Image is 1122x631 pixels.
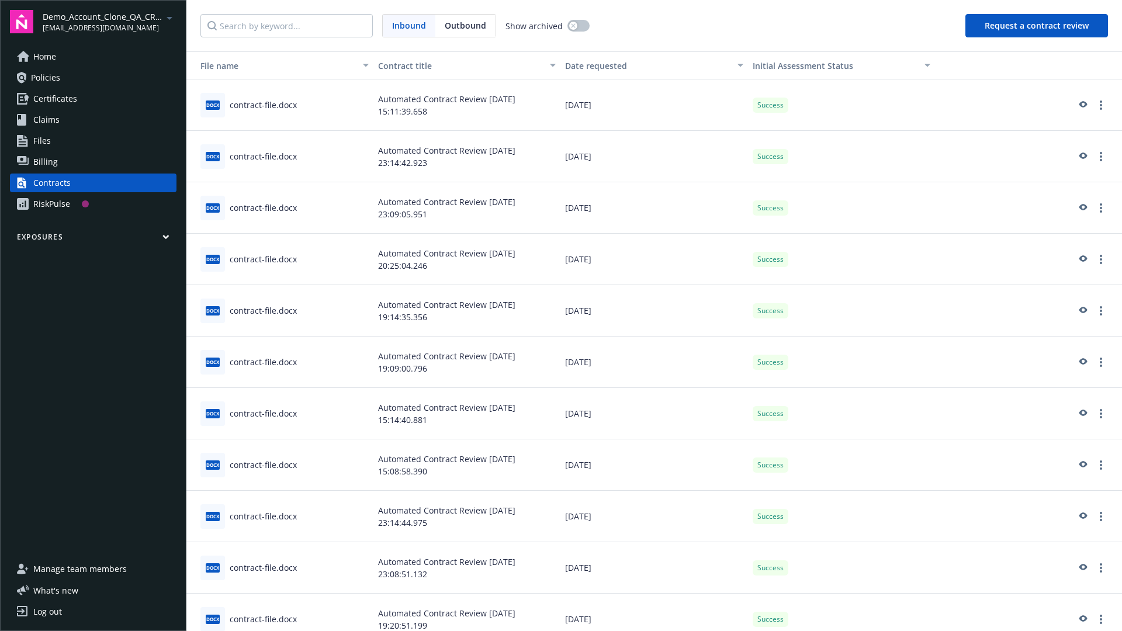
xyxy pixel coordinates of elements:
[206,152,220,161] span: docx
[1094,509,1108,523] a: more
[10,152,176,171] a: Billing
[230,510,297,522] div: contract-file.docx
[230,407,297,419] div: contract-file.docx
[560,337,747,388] div: [DATE]
[43,10,176,33] button: Demo_Account_Clone_QA_CR_Tests_Prospect[EMAIL_ADDRESS][DOMAIN_NAME]arrowDropDown
[191,60,356,72] div: Toggle SortBy
[10,560,176,578] a: Manage team members
[753,60,853,71] span: Initial Assessment Status
[565,60,730,72] div: Date requested
[383,15,435,37] span: Inbound
[33,89,77,108] span: Certificates
[43,11,162,23] span: Demo_Account_Clone_QA_CR_Tests_Prospect
[757,357,784,367] span: Success
[965,14,1108,37] button: Request a contract review
[1094,355,1108,369] a: more
[1075,407,1089,421] a: preview
[373,337,560,388] div: Automated Contract Review [DATE] 19:09:00.796
[1075,98,1089,112] a: preview
[560,439,747,491] div: [DATE]
[373,491,560,542] div: Automated Contract Review [DATE] 23:14:44.975
[1075,304,1089,318] a: preview
[560,182,747,234] div: [DATE]
[1094,304,1108,318] a: more
[392,19,426,32] span: Inbound
[757,254,784,265] span: Success
[753,60,917,72] div: Toggle SortBy
[10,131,176,150] a: Files
[373,182,560,234] div: Automated Contract Review [DATE] 23:09:05.951
[560,388,747,439] div: [DATE]
[230,150,297,162] div: contract-file.docx
[10,584,97,597] button: What's new
[10,10,33,33] img: navigator-logo.svg
[33,152,58,171] span: Billing
[10,89,176,108] a: Certificates
[505,20,563,32] span: Show archived
[445,19,486,32] span: Outbound
[33,560,127,578] span: Manage team members
[230,459,297,471] div: contract-file.docx
[373,131,560,182] div: Automated Contract Review [DATE] 23:14:42.923
[206,255,220,264] span: docx
[230,561,297,574] div: contract-file.docx
[230,202,297,214] div: contract-file.docx
[230,356,297,368] div: contract-file.docx
[206,563,220,572] span: docx
[1094,561,1108,575] a: more
[373,542,560,594] div: Automated Contract Review [DATE] 23:08:51.132
[31,68,60,87] span: Policies
[1094,201,1108,215] a: more
[560,234,747,285] div: [DATE]
[10,110,176,129] a: Claims
[757,100,784,110] span: Success
[230,304,297,317] div: contract-file.docx
[33,602,62,621] div: Log out
[33,110,60,129] span: Claims
[373,79,560,131] div: Automated Contract Review [DATE] 15:11:39.658
[206,409,220,418] span: docx
[560,79,747,131] div: [DATE]
[373,285,560,337] div: Automated Contract Review [DATE] 19:14:35.356
[560,285,747,337] div: [DATE]
[230,253,297,265] div: contract-file.docx
[191,60,356,72] div: File name
[757,408,784,419] span: Success
[206,358,220,366] span: docx
[162,11,176,25] a: arrowDropDown
[560,491,747,542] div: [DATE]
[373,439,560,491] div: Automated Contract Review [DATE] 15:08:58.390
[373,234,560,285] div: Automated Contract Review [DATE] 20:25:04.246
[33,131,51,150] span: Files
[757,460,784,470] span: Success
[43,23,162,33] span: [EMAIL_ADDRESS][DOMAIN_NAME]
[1075,612,1089,626] a: preview
[1094,98,1108,112] a: more
[206,306,220,315] span: docx
[10,47,176,66] a: Home
[230,99,297,111] div: contract-file.docx
[10,174,176,192] a: Contracts
[1075,509,1089,523] a: preview
[33,174,71,192] div: Contracts
[206,460,220,469] span: docx
[10,195,176,213] a: RiskPulse
[435,15,496,37] span: Outbound
[757,203,784,213] span: Success
[206,100,220,109] span: docx
[33,47,56,66] span: Home
[757,511,784,522] span: Success
[230,613,297,625] div: contract-file.docx
[206,512,220,521] span: docx
[378,60,543,72] div: Contract title
[1075,561,1089,575] a: preview
[33,195,70,213] div: RiskPulse
[200,14,373,37] input: Search by keyword...
[206,615,220,623] span: docx
[757,151,784,162] span: Success
[560,51,747,79] button: Date requested
[1094,612,1108,626] a: more
[757,306,784,316] span: Success
[1094,150,1108,164] a: more
[10,232,176,247] button: Exposures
